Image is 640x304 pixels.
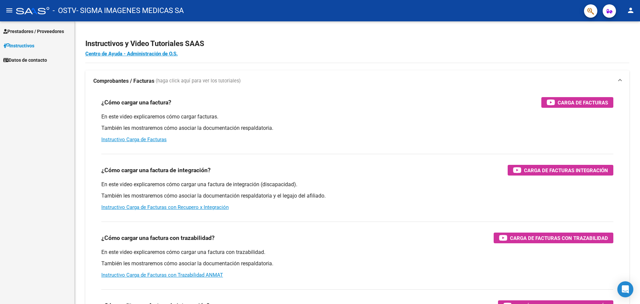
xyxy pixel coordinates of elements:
strong: Comprobantes / Facturas [93,77,154,85]
mat-expansion-panel-header: Comprobantes / Facturas (haga click aquí para ver los tutoriales) [85,70,629,92]
span: Carga de Facturas Integración [524,166,608,175]
a: Instructivo Carga de Facturas [101,136,167,142]
h3: ¿Cómo cargar una factura con trazabilidad? [101,233,215,243]
p: También les mostraremos cómo asociar la documentación respaldatoria. [101,260,613,267]
div: Open Intercom Messenger [617,281,633,297]
span: Datos de contacto [3,56,47,64]
span: - OSTV [53,3,76,18]
span: Carga de Facturas [558,98,608,107]
a: Centro de Ayuda - Administración de O.S. [85,51,178,57]
mat-icon: menu [5,6,13,14]
p: También les mostraremos cómo asociar la documentación respaldatoria y el legajo del afiliado. [101,192,613,200]
p: En este video explicaremos cómo cargar una factura de integración (discapacidad). [101,181,613,188]
h3: ¿Cómo cargar una factura de integración? [101,166,211,175]
span: Prestadores / Proveedores [3,28,64,35]
h2: Instructivos y Video Tutoriales SAAS [85,37,629,50]
a: Instructivo Carga de Facturas con Trazabilidad ANMAT [101,272,223,278]
span: Carga de Facturas con Trazabilidad [510,234,608,242]
h3: ¿Cómo cargar una factura? [101,98,171,107]
button: Carga de Facturas Integración [508,165,613,176]
button: Carga de Facturas con Trazabilidad [494,233,613,243]
span: - SIGMA IMAGENES MEDICAS SA [76,3,184,18]
p: En este video explicaremos cómo cargar una factura con trazabilidad. [101,249,613,256]
span: Instructivos [3,42,34,49]
p: En este video explicaremos cómo cargar facturas. [101,113,613,120]
button: Carga de Facturas [541,97,613,108]
a: Instructivo Carga de Facturas con Recupero x Integración [101,204,229,210]
p: También les mostraremos cómo asociar la documentación respaldatoria. [101,124,613,132]
mat-icon: person [627,6,635,14]
span: (haga click aquí para ver los tutoriales) [156,77,241,85]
